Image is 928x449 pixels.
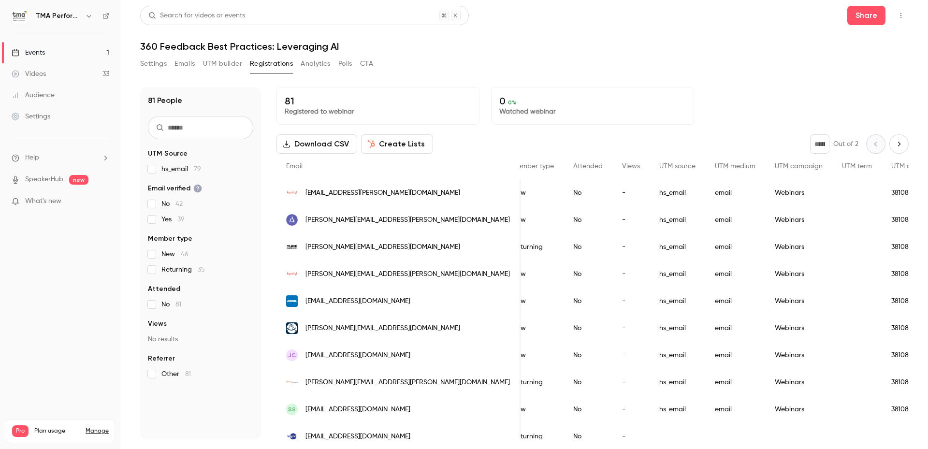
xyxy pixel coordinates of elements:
div: New [503,342,564,369]
div: No [564,233,612,261]
div: Videos [12,69,46,79]
span: Views [622,163,640,170]
span: No [161,199,183,209]
button: Share [847,6,885,25]
div: - [612,369,650,396]
span: Views [148,319,167,329]
img: odwlogistics.com [286,381,298,384]
img: insync.com.au [286,431,298,442]
div: No [564,206,612,233]
span: Plan usage [34,427,80,435]
img: chartis.com [286,322,298,334]
div: - [612,315,650,342]
span: [EMAIL_ADDRESS][DOMAIN_NAME] [305,296,410,306]
span: hs_email [161,164,201,174]
div: No [564,179,612,206]
div: No [564,342,612,369]
div: email [705,342,765,369]
span: [PERSON_NAME][EMAIL_ADDRESS][DOMAIN_NAME] [305,323,460,333]
div: Settings [12,112,50,121]
span: UTM medium [715,163,755,170]
div: Webinars [765,369,832,396]
span: New [161,249,188,259]
div: Webinars [765,342,832,369]
button: Polls [338,56,352,72]
span: [PERSON_NAME][EMAIL_ADDRESS][PERSON_NAME][DOMAIN_NAME] [305,215,510,225]
span: Returning [161,265,205,275]
div: hs_email [650,206,705,233]
div: - [612,288,650,315]
div: Webinars [765,233,832,261]
h6: TMA Performance (formerly DecisionWise) [36,11,81,21]
div: New [503,396,564,423]
img: kyndryl.com [286,187,298,199]
li: help-dropdown-opener [12,153,109,163]
div: New [503,315,564,342]
div: email [705,233,765,261]
a: SpeakerHub [25,174,63,185]
button: Analytics [301,56,331,72]
span: Member type [148,234,192,244]
span: [PERSON_NAME][EMAIL_ADDRESS][PERSON_NAME][DOMAIN_NAME] [305,377,510,388]
img: shoppure.com [286,245,298,249]
button: Create Lists [361,134,433,154]
span: Pro [12,425,29,437]
div: Search for videos or events [148,11,245,21]
div: email [705,179,765,206]
span: [EMAIL_ADDRESS][PERSON_NAME][DOMAIN_NAME] [305,188,460,198]
button: Emails [174,56,195,72]
span: new [69,175,88,185]
p: No results [148,334,253,344]
span: SS [288,405,296,414]
span: Member type [512,163,554,170]
div: New [503,179,564,206]
p: Out of 2 [833,139,858,149]
span: Email verified [148,184,202,193]
div: No [564,369,612,396]
img: kyndryl.com [286,268,298,280]
span: No [161,300,181,309]
span: [EMAIL_ADDRESS][DOMAIN_NAME] [305,405,410,415]
button: UTM builder [203,56,242,72]
span: UTM term [842,163,872,170]
div: - [612,206,650,233]
div: email [705,396,765,423]
div: Webinars [765,396,832,423]
button: Next page [889,134,909,154]
div: Audience [12,90,55,100]
div: email [705,206,765,233]
img: accordion.com [286,214,298,226]
span: 42 [175,201,183,207]
div: - [612,179,650,206]
div: email [705,369,765,396]
span: Attended [148,284,180,294]
div: New [503,288,564,315]
div: email [705,261,765,288]
div: No [564,315,612,342]
div: hs_email [650,396,705,423]
section: facet-groups [148,149,253,379]
span: JC [288,351,296,360]
span: 79 [194,166,201,173]
div: hs_email [650,261,705,288]
div: No [564,396,612,423]
div: Webinars [765,179,832,206]
a: Manage [86,427,109,435]
span: 81 [175,301,181,308]
div: email [705,288,765,315]
div: New [503,206,564,233]
div: - [612,233,650,261]
div: hs_email [650,315,705,342]
span: 35 [198,266,205,273]
div: Returning [503,369,564,396]
p: Watched webinar [499,107,686,116]
div: - [612,261,650,288]
img: andritz.com [286,295,298,307]
p: Registered to webinar [285,107,471,116]
div: Webinars [765,315,832,342]
div: Events [12,48,45,58]
span: Referrer [148,354,175,363]
img: TMA Performance (formerly DecisionWise) [12,8,28,24]
span: Help [25,153,39,163]
span: 81 [185,371,191,377]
